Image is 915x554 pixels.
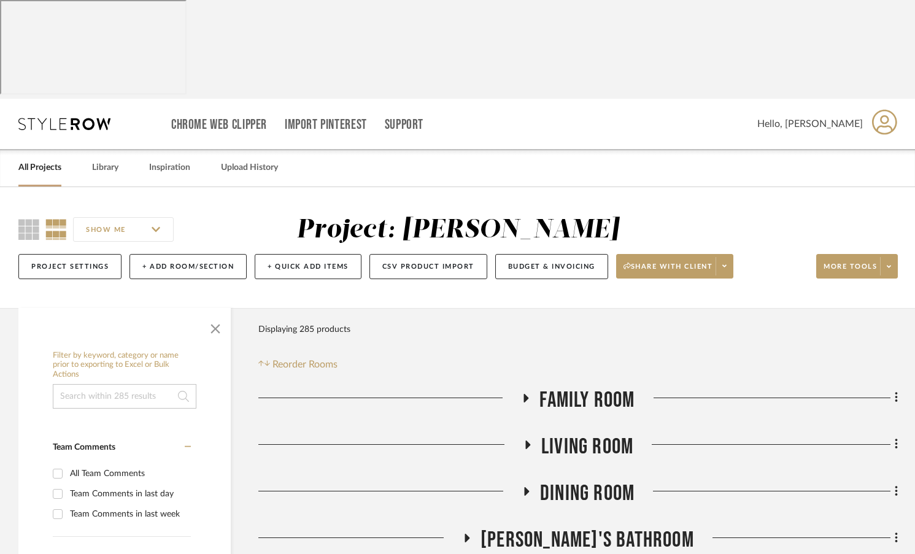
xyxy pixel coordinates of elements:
[70,484,188,504] div: Team Comments in last day
[539,387,635,414] span: Family Room
[53,384,196,409] input: Search within 285 results
[272,357,338,372] span: Reorder Rooms
[129,254,247,279] button: + Add Room/Section
[221,160,278,176] a: Upload History
[53,443,115,452] span: Team Comments
[18,254,122,279] button: Project Settings
[757,117,863,131] span: Hello, [PERSON_NAME]
[70,464,188,483] div: All Team Comments
[171,120,267,130] a: Chrome Web Clipper
[255,254,361,279] button: + Quick Add Items
[495,254,608,279] button: Budget & Invoicing
[53,351,196,380] h6: Filter by keyword, category or name prior to exporting to Excel or Bulk Actions
[285,120,367,130] a: Import Pinterest
[92,160,118,176] a: Library
[258,317,350,342] div: Displaying 285 products
[541,434,633,460] span: Living Room
[149,160,190,176] a: Inspiration
[369,254,487,279] button: CSV Product Import
[18,160,61,176] a: All Projects
[203,314,228,339] button: Close
[624,262,713,280] span: Share with client
[70,504,188,524] div: Team Comments in last week
[385,120,423,130] a: Support
[540,480,635,507] span: Dining Room
[296,217,619,243] div: Project: [PERSON_NAME]
[481,527,694,553] span: [PERSON_NAME]'s bathroom
[824,262,877,280] span: More tools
